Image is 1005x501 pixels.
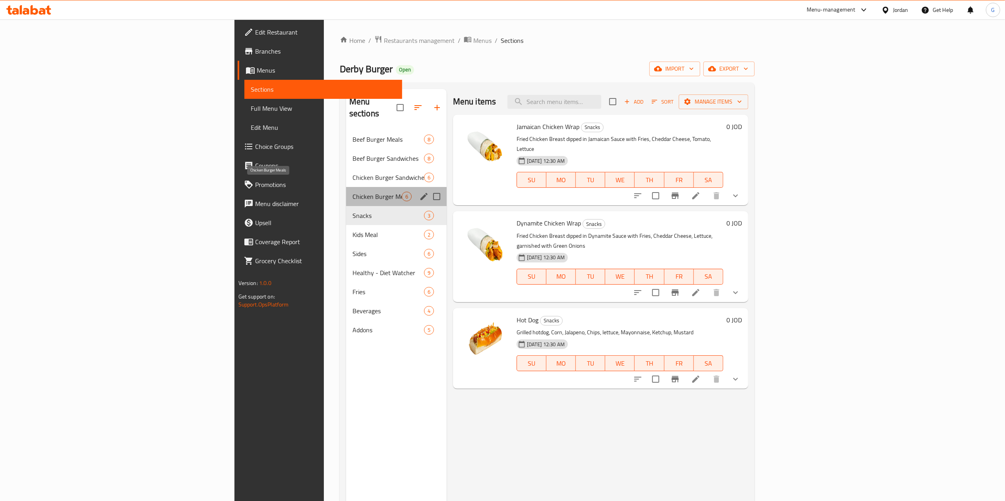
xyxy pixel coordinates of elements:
button: TH [635,269,664,285]
button: TH [635,172,664,188]
span: Select all sections [392,99,409,116]
span: 6 [402,193,411,200]
h2: Menu items [453,96,496,108]
span: Snacks [540,316,562,325]
span: Beef Burger Sandwiches [352,154,424,163]
a: Menus [464,35,492,46]
div: items [424,306,434,316]
span: Menus [473,36,492,45]
span: FR [668,271,691,282]
span: [DATE] 12:30 AM [524,254,568,261]
a: Full Menu View [244,99,402,118]
span: Beverages [352,306,424,316]
a: Branches [238,42,402,61]
button: FR [664,172,694,188]
span: Sides [352,249,424,258]
button: SA [694,172,723,188]
span: Branches [255,46,396,56]
a: Menus [238,61,402,80]
span: Manage items [685,97,742,107]
button: sort-choices [628,283,647,302]
div: Snacks [581,123,604,132]
span: Restaurants management [384,36,455,45]
input: search [507,95,601,109]
button: Manage items [679,94,748,109]
button: Add section [428,98,447,117]
button: SU [517,355,546,371]
svg: Show Choices [731,288,740,297]
h6: 0 JOD [726,121,742,132]
span: 6 [424,250,434,258]
span: Beef Burger Meals [352,135,424,144]
div: items [424,268,434,277]
a: Promotions [238,175,402,194]
button: edit [418,191,430,202]
span: Select to update [647,187,664,204]
div: items [424,287,434,297]
div: items [424,325,434,335]
span: Sections [501,36,523,45]
span: Open [396,66,414,73]
span: SU [520,358,543,369]
span: Coverage Report [255,237,396,247]
div: Chicken Burger Sandwiches6 [346,168,447,187]
span: Healthy - Diet Watcher [352,268,424,277]
button: delete [707,283,726,302]
div: Chicken Burger Meals6edit [346,187,447,206]
span: MO [550,174,573,186]
button: TU [576,269,605,285]
span: Snacks [352,211,424,220]
span: Coupons [255,161,396,170]
span: Menu disclaimer [255,199,396,208]
button: FR [664,269,694,285]
div: Healthy - Diet Watcher9 [346,263,447,282]
button: show more [726,370,745,389]
span: TH [638,271,661,282]
div: Sides6 [346,244,447,263]
a: Coupons [238,156,402,175]
a: Edit menu item [691,191,701,200]
span: 6 [424,288,434,296]
button: delete [707,186,726,205]
div: items [424,154,434,163]
nav: breadcrumb [340,35,755,46]
a: Edit menu item [691,374,701,384]
div: items [424,249,434,258]
a: Support.OpsPlatform [238,299,289,310]
button: SU [517,269,546,285]
button: SA [694,269,723,285]
span: 8 [424,155,434,162]
button: Add [621,96,647,108]
span: Version: [238,278,258,288]
button: TH [635,355,664,371]
span: 4 [424,307,434,315]
span: Snacks [581,123,603,132]
span: Select to update [647,284,664,301]
li: / [458,36,461,45]
div: items [424,211,434,220]
div: Addons [352,325,424,335]
span: Select section [604,93,621,110]
button: sort-choices [628,186,647,205]
span: [DATE] 12:30 AM [524,157,568,165]
span: FR [668,174,691,186]
a: Upsell [238,213,402,232]
div: items [424,135,434,144]
button: show more [726,186,745,205]
button: WE [605,355,635,371]
span: export [710,64,748,74]
div: items [424,173,434,182]
span: Full Menu View [251,104,396,113]
p: Grilled hotdog, Corn, Jalapeno, Chips, lettuce, Mayonnaise, Ketchup, Mustard [517,328,723,337]
a: Edit Menu [244,118,402,137]
span: Choice Groups [255,142,396,151]
span: 6 [424,174,434,181]
span: 5 [424,326,434,334]
div: Kids Meal [352,230,424,239]
a: Coverage Report [238,232,402,251]
span: Edit Menu [251,123,396,132]
div: Fries6 [346,282,447,301]
button: SU [517,172,546,188]
span: TU [579,174,602,186]
div: Beef Burger Sandwiches8 [346,149,447,168]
